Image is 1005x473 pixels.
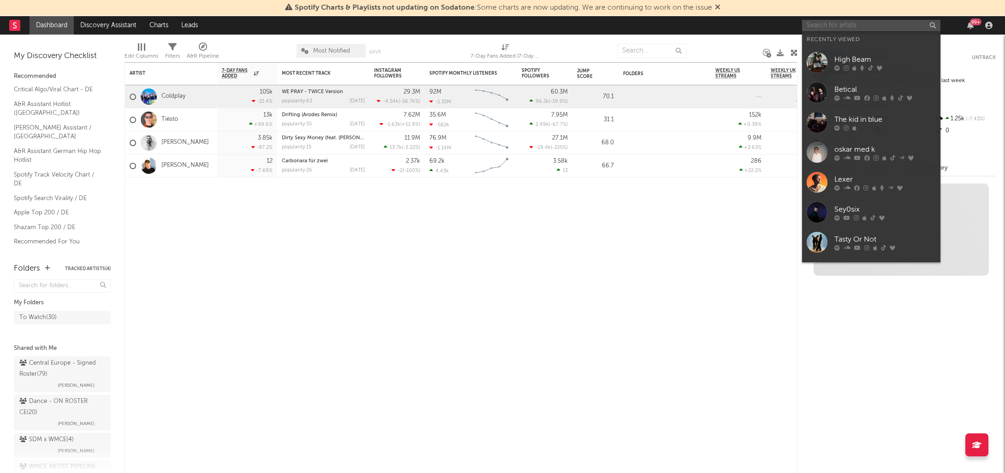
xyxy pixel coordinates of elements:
div: -1.35M [429,99,451,105]
div: ( ) [529,121,568,127]
div: Sey0six [834,204,936,215]
div: ( ) [529,144,568,150]
a: Apple Top 200 / DE [14,207,101,218]
span: 7-Day Fans Added [222,68,251,79]
a: To Watch(30) [14,311,111,325]
a: Dirty Sexy Money (feat. [PERSON_NAME] & French [US_STATE]) - [PERSON_NAME] Remix [282,136,494,141]
div: To Watch ( 30 ) [19,312,57,323]
span: -100 % [404,168,419,173]
div: Jump Score [577,68,600,79]
a: Vandelux [802,257,940,287]
input: Search... [617,44,686,58]
input: Search for folders... [14,279,111,293]
button: Untrack [972,53,996,62]
a: Leads [175,16,204,35]
span: -2 [398,168,403,173]
span: -19.4k [535,145,551,150]
div: Folders [623,71,692,77]
div: Filters [165,39,180,66]
div: Artist [130,71,199,76]
div: Edit Columns [125,51,158,62]
a: Dance - ON ROSTER CE(20)[PERSON_NAME] [14,395,111,431]
div: 12 [267,158,273,164]
div: Most Recent Track [282,71,351,76]
a: Tiësto [161,116,178,124]
div: +0.39 % [738,121,761,127]
div: Dirty Sexy Money (feat. Charli XCX & French Montana) - Mesto Remix [282,136,365,141]
div: -1.14M [429,145,451,151]
span: 2.49k [535,122,549,127]
span: -1.63k [386,122,400,127]
div: 60.3M [551,89,568,95]
div: Dance - ON ROSTER CE ( 20 ) [19,396,103,418]
div: Central Europe - Signed Roster ( 79 ) [19,358,103,380]
span: -7.43 % [964,117,985,122]
a: Discovery Assistant [74,16,143,35]
div: 66.7 [577,160,614,171]
a: [PERSON_NAME] [161,162,209,170]
div: Recently Viewed [807,34,936,45]
div: A&R Pipeline [187,51,219,62]
span: Most Notified [313,48,350,54]
div: popularity: 15 [282,145,311,150]
span: -3.22 % [403,145,419,150]
div: 99 + [970,18,981,25]
div: 29.3M [404,89,420,95]
svg: Chart title [471,131,512,154]
div: 7-Day Fans Added (7-Day Fans Added) [470,51,540,62]
a: Dashboard [30,16,74,35]
span: -56.7k % [400,99,419,104]
div: Shared with Me [14,343,111,354]
div: Lexer [834,174,936,185]
a: Drifting (Arodes Remix) [282,112,337,118]
span: Weekly UK Streams [771,68,805,79]
div: [DATE] [350,145,365,150]
div: oskar med k [834,144,936,155]
a: [PERSON_NAME] [161,139,209,147]
div: Instagram Followers [374,68,406,79]
div: +22.2 % [739,167,761,173]
div: My Folders [14,297,111,308]
a: Tasty Or Not [802,227,940,257]
div: 9.9M [748,135,761,141]
div: Folders [14,263,40,274]
div: SDM x WMCE ( 4 ) [19,434,74,445]
div: 76.9M [429,135,446,141]
div: Betical [834,84,936,95]
div: [DATE] [350,122,365,127]
a: Sey0six [802,197,940,227]
div: 7-Day Fans Added (7-Day Fans Added) [470,39,540,66]
div: ( ) [392,167,420,173]
div: Tasty Or Not [834,234,936,245]
span: -225 % [552,145,566,150]
svg: Chart title [471,85,512,108]
div: +3.63 % [739,144,761,150]
a: Lexer [802,167,940,197]
a: Betical [802,77,940,107]
div: 152k [749,112,761,118]
div: -21.4 % [252,98,273,104]
div: [DATE] [350,168,365,173]
div: popularity: 63 [282,99,312,104]
div: +99.6 % [249,121,273,127]
div: 1.25k [934,113,996,125]
div: 92M [429,89,441,95]
div: ( ) [377,98,420,104]
div: 2.37k [406,158,420,164]
a: Charts [143,16,175,35]
div: Spotify Followers [522,68,554,79]
div: 7.62M [404,112,420,118]
a: Spotify Search Virality / DE [14,193,101,203]
a: Critical Algo/Viral Chart - DE [14,84,101,95]
span: -67.7 % [550,122,566,127]
span: -19.9 % [550,99,566,104]
div: -582k [429,122,449,128]
svg: Chart title [471,154,512,177]
button: 99+ [967,22,974,29]
a: Shazam Top 200 / DE [14,222,101,232]
span: 13 [563,168,568,173]
div: [DATE] [350,99,365,104]
div: 3.85k [258,135,273,141]
div: A&R Pipeline [187,39,219,66]
span: Dismiss [715,4,720,12]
